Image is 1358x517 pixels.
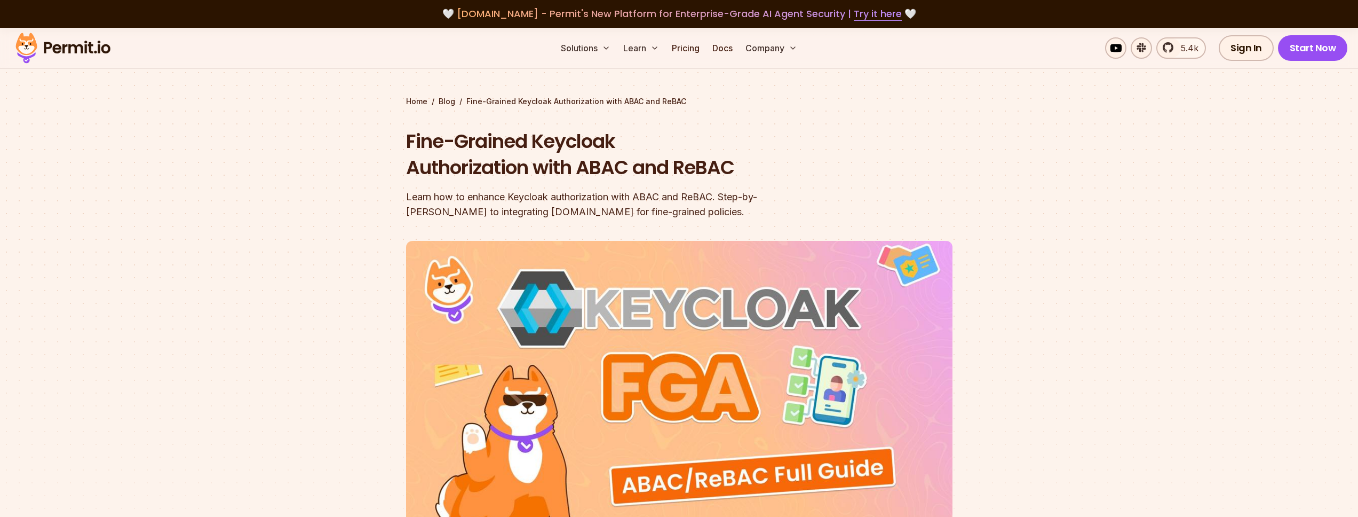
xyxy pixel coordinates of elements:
button: Solutions [557,37,615,59]
span: 5.4k [1174,42,1198,54]
a: Sign In [1219,35,1274,61]
a: Start Now [1278,35,1348,61]
a: Docs [708,37,737,59]
img: Permit logo [11,30,115,66]
span: [DOMAIN_NAME] - Permit's New Platform for Enterprise-Grade AI Agent Security | [457,7,902,20]
a: Pricing [668,37,704,59]
h1: Fine-Grained Keycloak Authorization with ABAC and ReBAC [406,128,816,181]
div: 🤍 🤍 [26,6,1332,21]
a: Blog [439,96,455,107]
button: Company [741,37,801,59]
div: Learn how to enhance Keycloak authorization with ABAC and ReBAC. Step-by-[PERSON_NAME] to integra... [406,190,816,220]
button: Learn [619,37,663,59]
a: Try it here [854,7,902,21]
a: 5.4k [1156,37,1206,59]
div: / / [406,96,952,107]
a: Home [406,96,427,107]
